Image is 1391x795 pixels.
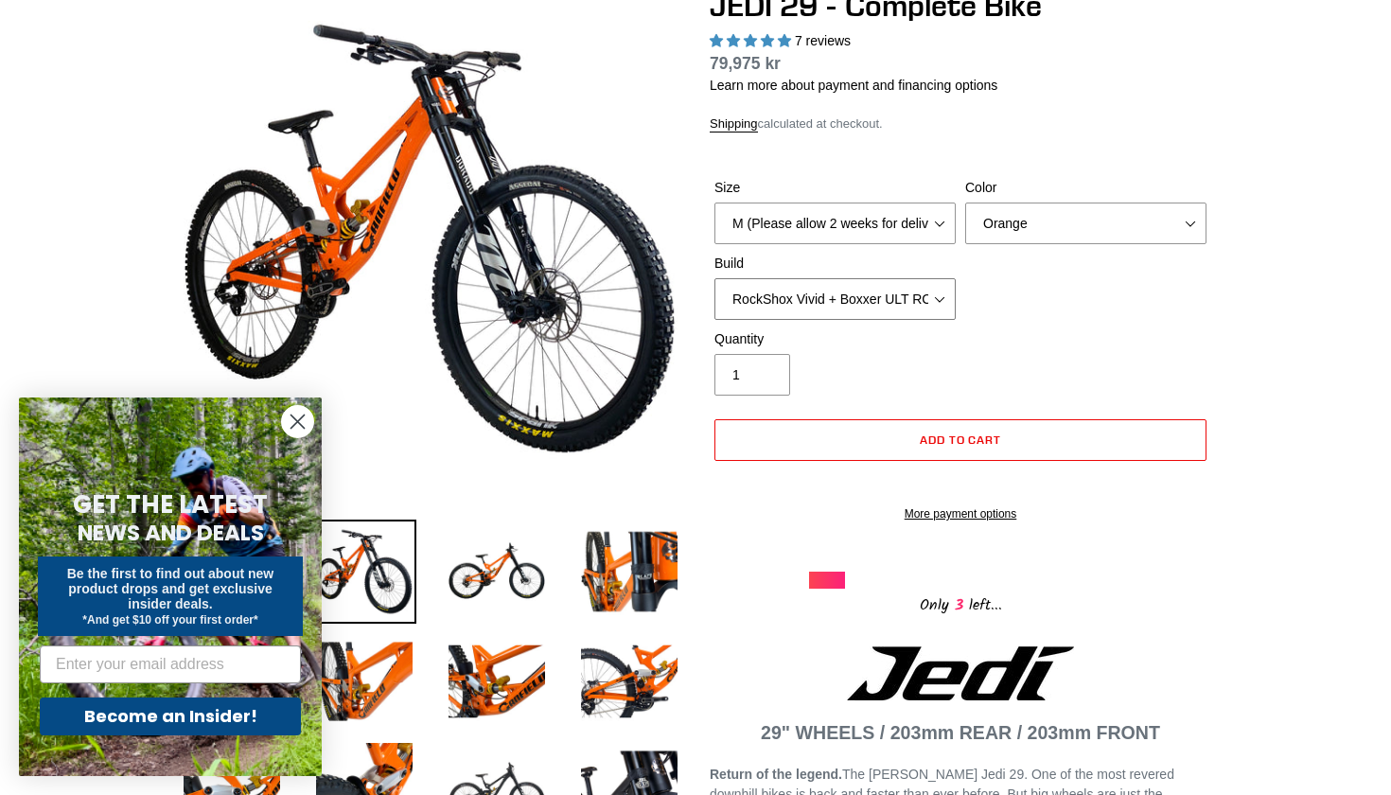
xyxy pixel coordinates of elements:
[949,593,969,617] span: 3
[67,566,274,611] span: Be the first to find out about new product drops and get exclusive insider deals.
[965,178,1206,198] label: Color
[710,33,795,48] span: 5.00 stars
[710,767,842,782] strong: Return of the legend.
[809,589,1112,618] div: Only left...
[40,698,301,735] button: Become an Insider!
[82,613,257,627] span: *And get $10 off your first order*
[710,116,758,132] a: Shipping
[795,33,851,48] span: 7 reviews
[714,419,1206,461] button: Add to cart
[78,518,264,548] span: NEWS AND DEALS
[714,329,956,349] label: Quantity
[710,54,781,73] span: 79,975 kr
[714,254,956,274] label: Build
[710,115,1211,133] div: calculated at checkout.
[714,178,956,198] label: Size
[73,487,268,521] span: GET THE LATEST
[445,629,549,733] img: Load image into Gallery viewer, JEDI 29 - Complete Bike
[577,520,681,624] img: Load image into Gallery viewer, JEDI 29 - Complete Bike
[920,433,1002,447] span: Add to cart
[714,505,1206,522] a: More payment options
[312,629,416,733] img: Load image into Gallery viewer, JEDI 29 - Complete Bike
[40,645,301,683] input: Enter your email address
[445,520,549,624] img: Load image into Gallery viewer, JEDI 29 - Complete Bike
[710,78,997,93] a: Learn more about payment and financing options
[281,405,314,438] button: Close dialog
[847,646,1074,700] img: Jedi Logo
[577,629,681,733] img: Load image into Gallery viewer, JEDI 29 - Complete Bike
[312,520,416,624] img: Load image into Gallery viewer, JEDI 29 - Complete Bike
[761,722,1160,743] strong: 29" WHEELS / 203mm REAR / 203mm FRONT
